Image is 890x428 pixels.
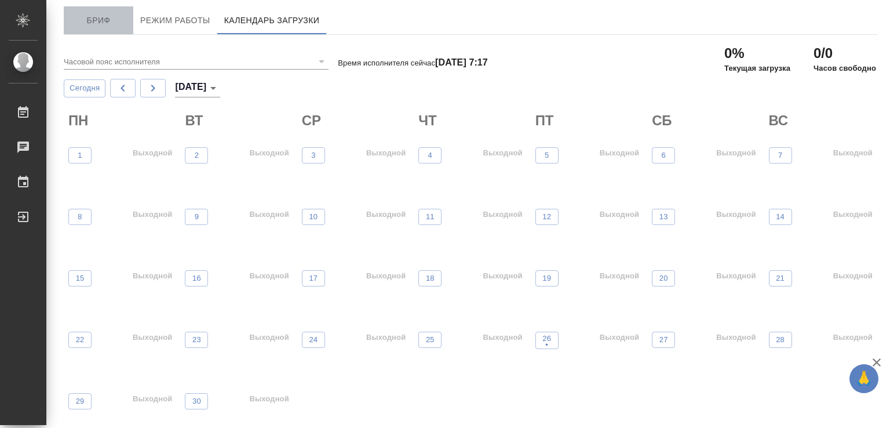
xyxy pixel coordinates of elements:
button: 5 [535,147,559,164]
p: 3 [311,150,315,161]
button: 25 [418,332,442,348]
p: 11 [426,211,435,223]
button: 10 [302,209,325,225]
button: 7 [769,147,792,164]
button: 30 [185,393,208,409]
button: 15 [68,270,92,286]
p: 26 [542,333,551,344]
p: Выходной [250,393,289,405]
p: 25 [426,334,435,346]
p: Выходной [366,270,406,282]
button: 18 [418,270,442,286]
p: 20 [659,273,668,284]
p: Выходной [133,393,172,405]
p: Выходной [250,147,289,159]
p: 14 [776,211,785,223]
button: 13 [652,209,675,225]
p: Выходной [600,209,639,220]
h2: ПТ [535,111,644,130]
p: 9 [195,211,199,223]
span: Режим работы [140,13,210,28]
button: 21 [769,270,792,286]
button: 9 [185,209,208,225]
button: 20 [652,270,675,286]
p: 10 [309,211,318,223]
button: 27 [652,332,675,348]
button: 19 [535,270,559,286]
p: Выходной [133,270,172,282]
p: Выходной [833,147,873,159]
h2: ВС [769,111,877,130]
p: Выходной [600,147,639,159]
span: Бриф [71,13,126,28]
p: 24 [309,334,318,346]
h2: ВТ [185,111,293,130]
p: 4 [428,150,432,161]
p: Выходной [833,270,873,282]
button: 2 [185,147,208,164]
p: 19 [542,273,551,284]
p: Выходной [483,332,522,343]
p: 16 [192,273,201,284]
p: Выходной [366,147,406,159]
button: 22 [68,332,92,348]
p: Выходной [483,270,522,282]
h4: [DATE] 7:17 [435,57,488,67]
button: 26• [535,332,559,349]
p: Выходной [833,209,873,220]
p: Выходной [250,270,289,282]
span: Календарь загрузки [224,13,320,28]
button: 8 [68,209,92,225]
p: Выходной [250,332,289,343]
button: 12 [535,209,559,225]
p: Выходной [133,209,172,220]
button: 14 [769,209,792,225]
div: [DATE] [175,79,220,97]
p: 23 [192,334,201,346]
p: Выходной [600,332,639,343]
p: Выходной [483,209,522,220]
span: 🙏 [854,367,874,391]
button: 28 [769,332,792,348]
p: 15 [76,273,85,284]
p: Выходной [483,147,522,159]
p: 28 [776,334,785,346]
p: Время исполнителя сейчас [338,59,488,67]
span: Сегодня [70,82,100,95]
button: 🙏 [849,364,878,393]
h2: СР [302,111,410,130]
h2: ЧТ [418,111,527,130]
p: 22 [76,334,85,346]
p: 6 [661,150,665,161]
p: Выходной [366,209,406,220]
button: Сегодня [64,79,105,97]
p: Выходной [133,332,172,343]
p: 18 [426,273,435,284]
button: 23 [185,332,208,348]
p: 30 [192,396,201,407]
button: 16 [185,270,208,286]
p: 21 [776,273,785,284]
button: 1 [68,147,92,164]
button: 4 [418,147,442,164]
p: 27 [659,334,668,346]
p: 7 [778,150,782,161]
p: Выходной [133,147,172,159]
p: 29 [76,396,85,407]
h2: ПН [68,111,177,130]
p: 1 [78,150,82,161]
p: Выходной [366,332,406,343]
p: Выходной [716,147,756,159]
button: 17 [302,270,325,286]
p: Выходной [833,332,873,343]
button: 11 [418,209,442,225]
p: 2 [195,150,199,161]
p: Выходной [716,209,756,220]
p: Текущая загрузка [724,63,790,74]
p: Выходной [716,270,756,282]
button: 3 [302,147,325,164]
button: 6 [652,147,675,164]
p: Выходной [600,270,639,282]
p: 8 [78,211,82,223]
h2: 0/0 [814,44,876,63]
